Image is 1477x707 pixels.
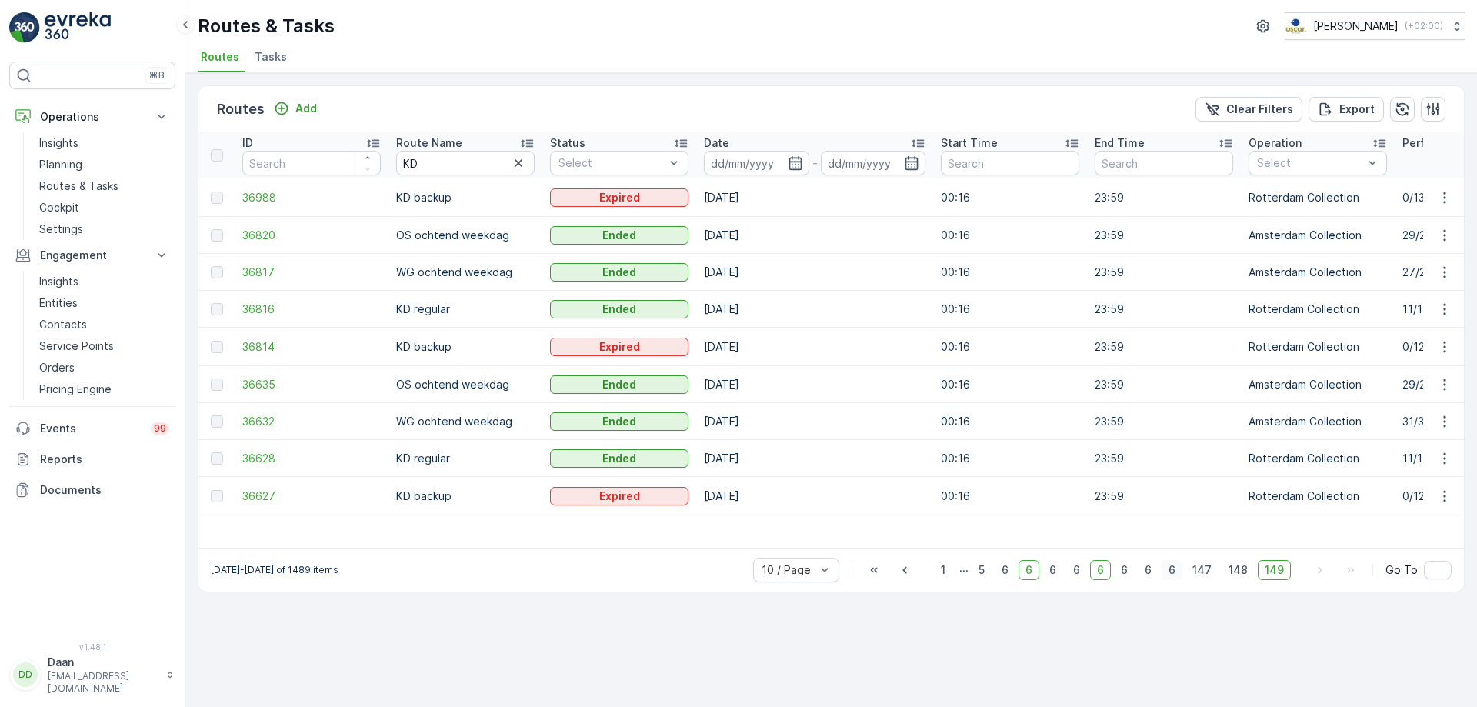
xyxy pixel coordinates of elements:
input: Search [941,151,1079,175]
img: logo [9,12,40,43]
p: Documents [40,482,169,498]
div: Toggle Row Selected [211,415,223,428]
p: ... [959,560,969,580]
a: Service Points [33,335,175,357]
td: Rotterdam Collection [1241,477,1395,515]
div: Toggle Row Selected [211,192,223,204]
td: KD backup [388,477,542,515]
span: Tasks [255,49,287,65]
p: Date [704,135,729,151]
a: 36635 [242,377,381,392]
p: Routes [217,98,265,120]
td: 23:59 [1087,440,1241,477]
p: Select [1257,155,1363,171]
a: 36632 [242,414,381,429]
td: [DATE] [696,217,933,254]
p: [DATE]-[DATE] of 1489 items [211,564,338,576]
span: 36627 [242,489,381,504]
td: Amsterdam Collection [1241,217,1395,254]
button: Expired [550,338,688,356]
button: Ended [550,226,688,245]
a: Entities [33,292,175,314]
div: DD [13,662,38,687]
button: Ended [550,263,688,282]
td: 00:16 [933,254,1087,291]
button: Operations [9,102,175,132]
td: 00:16 [933,178,1087,217]
p: Planning [39,157,82,172]
span: 5 [972,560,992,580]
button: Ended [550,300,688,318]
td: 23:59 [1087,217,1241,254]
td: [DATE] [696,366,933,403]
td: OS ochtend weekdag [388,366,542,403]
span: 6 [1066,560,1087,580]
p: Route Name [396,135,462,151]
button: Add [268,99,323,118]
p: Engagement [40,248,145,263]
div: Toggle Row Selected [211,229,223,242]
a: 36814 [242,339,381,355]
p: Ended [602,265,636,280]
td: 23:59 [1087,403,1241,440]
td: WG ochtend weekdag [388,254,542,291]
a: Events99 [9,413,175,444]
p: Insights [39,135,78,151]
p: Ended [602,451,636,466]
input: Search [1095,151,1233,175]
span: 6 [995,560,1015,580]
p: Start Time [941,135,998,151]
td: [DATE] [696,328,933,366]
button: Expired [550,487,688,505]
td: [DATE] [696,403,933,440]
img: logo_light-DOdMpM7g.png [45,12,111,43]
span: v 1.48.1 [9,642,175,652]
input: dd/mm/yyyy [704,151,809,175]
a: 36988 [242,190,381,205]
p: Entities [39,295,78,311]
td: 23:59 [1087,328,1241,366]
p: Add [295,101,317,116]
a: Insights [33,271,175,292]
td: 23:59 [1087,291,1241,328]
span: 6 [1090,560,1111,580]
td: KD backup [388,178,542,217]
span: 6 [1138,560,1159,580]
input: Search [242,151,381,175]
a: 36816 [242,302,381,317]
a: Documents [9,475,175,505]
div: Toggle Row Selected [211,303,223,315]
td: 00:16 [933,217,1087,254]
a: 36820 [242,228,381,243]
a: Routes & Tasks [33,175,175,197]
div: Toggle Row Selected [211,452,223,465]
p: [PERSON_NAME] [1313,18,1399,34]
a: Cockpit [33,197,175,218]
p: [EMAIL_ADDRESS][DOMAIN_NAME] [48,670,158,695]
button: Ended [550,375,688,394]
p: Ended [602,377,636,392]
div: Toggle Row Selected [211,341,223,353]
td: 23:59 [1087,178,1241,217]
p: Routes & Tasks [198,14,335,38]
button: Ended [550,412,688,431]
a: 36817 [242,265,381,280]
td: Amsterdam Collection [1241,254,1395,291]
a: Reports [9,444,175,475]
p: ⌘B [149,69,165,82]
p: Expired [599,339,640,355]
p: 99 [154,422,166,435]
span: 6 [1162,560,1182,580]
td: 00:16 [933,328,1087,366]
td: 00:16 [933,366,1087,403]
button: Ended [550,449,688,468]
p: ID [242,135,253,151]
td: Rotterdam Collection [1241,328,1395,366]
p: Expired [599,489,640,504]
p: Insights [39,274,78,289]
